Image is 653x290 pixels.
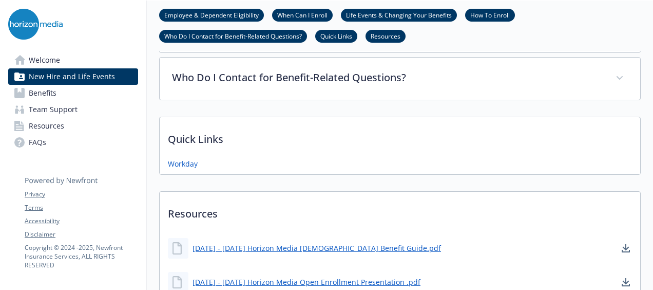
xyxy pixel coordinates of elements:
a: How To Enroll [465,10,515,20]
a: FAQs [8,134,138,151]
a: download document [620,276,632,288]
span: FAQs [29,134,46,151]
a: Workday [168,158,198,169]
span: Benefits [29,85,56,101]
a: Accessibility [25,216,138,226]
p: Resources [160,192,640,230]
a: download document [620,242,632,255]
a: Who Do I Contact for Benefit-Related Questions? [159,31,307,41]
a: Privacy [25,190,138,199]
p: Copyright © 2024 - 2025 , Newfront Insurance Services, ALL RIGHTS RESERVED [25,243,138,269]
a: Welcome [8,52,138,68]
span: Resources [29,118,64,134]
span: Team Support [29,101,78,118]
a: Quick Links [315,31,357,41]
a: Benefits [8,85,138,101]
a: New Hire and Life Events [8,68,138,85]
span: New Hire and Life Events [29,68,115,85]
a: [DATE] - [DATE] Horizon Media [DEMOGRAPHIC_DATA] Benefit Guide.pdf [193,243,441,253]
a: Resources [366,31,406,41]
p: Who Do I Contact for Benefit-Related Questions? [172,70,603,85]
a: Resources [8,118,138,134]
a: Team Support [8,101,138,118]
span: Welcome [29,52,60,68]
a: Life Events & Changing Your Benefits [341,10,457,20]
p: Quick Links [160,117,640,155]
div: Who Do I Contact for Benefit-Related Questions? [160,58,640,100]
a: [DATE] - [DATE] Horizon Media Open Enrollment Presentation .pdf [193,277,420,287]
a: Terms [25,203,138,212]
a: When Can I Enroll [272,10,333,20]
a: Disclaimer [25,230,138,239]
a: Employee & Dependent Eligibility [159,10,264,20]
